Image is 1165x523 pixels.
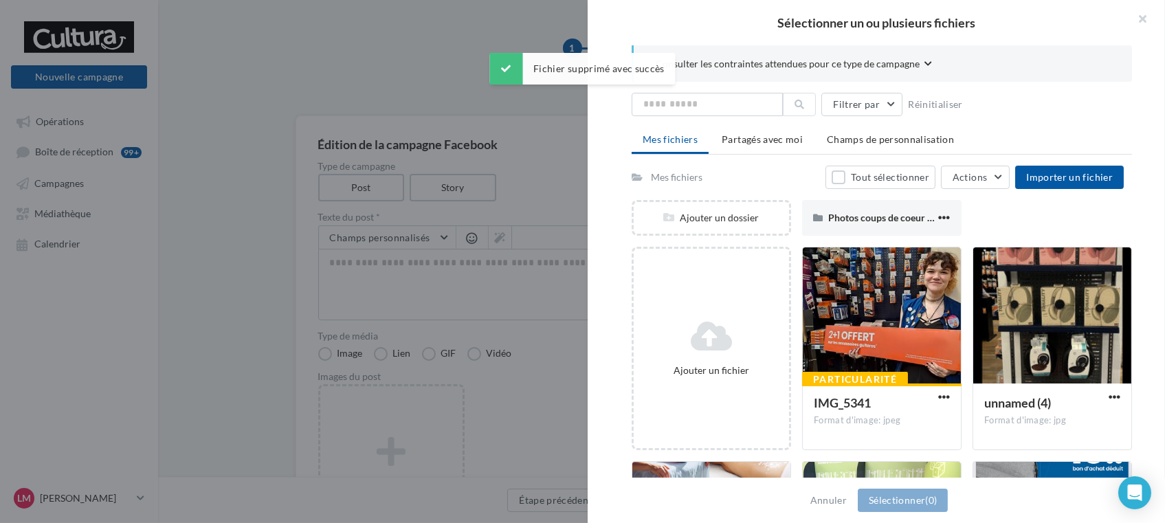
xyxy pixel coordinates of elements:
div: Particularité [802,372,908,387]
div: Mes fichiers [651,170,702,184]
span: Consulter les contraintes attendues pour ce type de campagne [656,57,920,71]
span: Partagés avec moi [722,133,803,145]
button: Consulter les contraintes attendues pour ce type de campagne [656,56,932,74]
span: IMG_5341 [814,395,871,410]
div: Ajouter un fichier [639,364,784,377]
button: Actions [941,166,1010,189]
button: Annuler [805,492,852,509]
div: Fichier supprimé avec succès [489,53,676,85]
div: Ajouter un dossier [634,211,789,225]
span: Champs de personnalisation [827,133,954,145]
span: Photos coups de coeur calendrier [828,212,971,223]
button: Réinitialiser [902,96,968,113]
span: Mes fichiers [643,133,698,145]
div: Format d'image: jpeg [814,414,950,427]
span: Importer un fichier [1026,171,1113,183]
button: Sélectionner(0) [858,489,948,512]
div: Format d'image: jpg [984,414,1120,427]
button: Filtrer par [821,93,902,116]
span: Actions [953,171,987,183]
span: unnamed (4) [984,395,1051,410]
button: Importer un fichier [1015,166,1124,189]
h2: Sélectionner un ou plusieurs fichiers [610,16,1143,29]
button: Tout sélectionner [825,166,935,189]
div: Open Intercom Messenger [1118,476,1151,509]
span: (0) [925,494,937,506]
